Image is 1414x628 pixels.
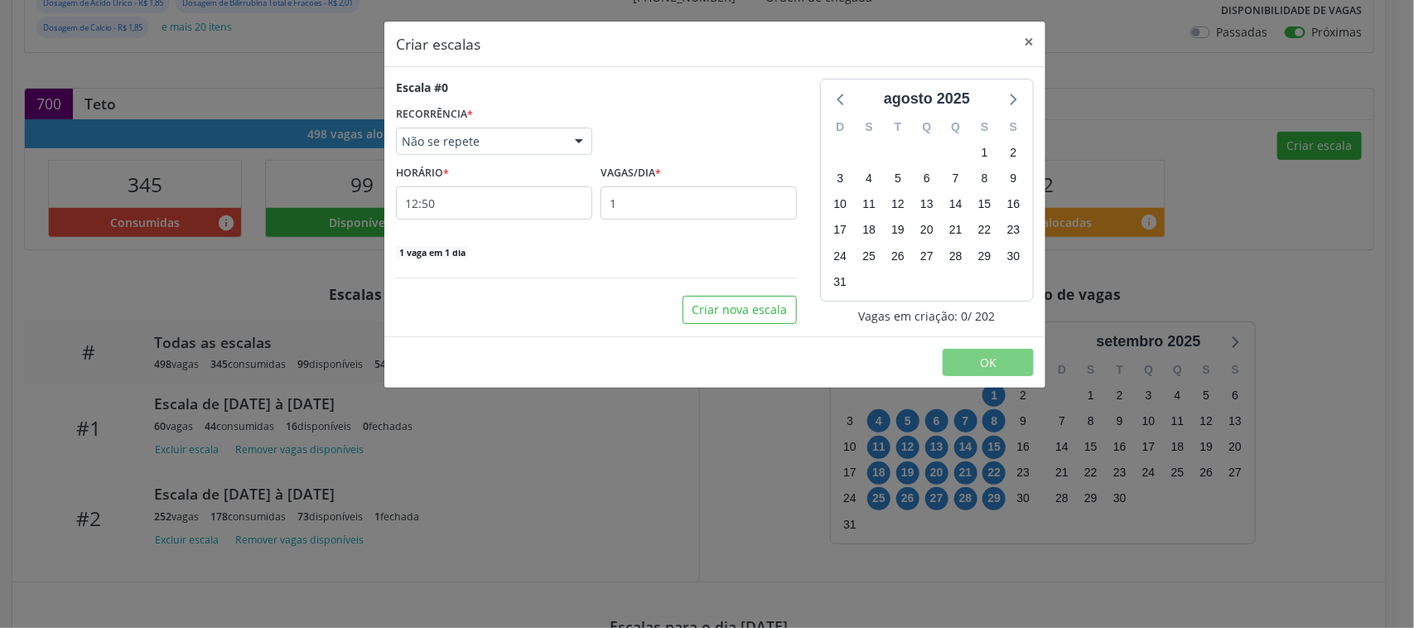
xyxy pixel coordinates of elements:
[396,161,449,186] label: HORÁRIO
[402,133,558,150] span: Não se repete
[943,349,1034,377] button: OK
[877,88,977,110] div: agosto 2025
[1002,219,1026,242] span: sábado, 23 de agosto de 2025
[944,244,968,268] span: quinta-feira, 28 de agosto de 2025
[857,167,881,191] span: segunda-feira, 4 de agosto de 2025
[886,167,910,191] span: terça-feira, 5 de agosto de 2025
[601,161,661,186] label: VAGAS/DIA
[973,244,997,268] span: sexta-feira, 29 de agosto de 2025
[915,244,939,268] span: quarta-feira, 27 de agosto de 2025
[396,186,592,220] input: 00:00
[1002,167,1026,191] span: sábado, 9 de agosto de 2025
[973,167,997,191] span: sexta-feira, 8 de agosto de 2025
[1002,193,1026,216] span: sábado, 16 de agosto de 2025
[944,219,968,242] span: quinta-feira, 21 de agosto de 2025
[1002,244,1026,268] span: sábado, 30 de agosto de 2025
[944,167,968,191] span: quinta-feira, 7 de agosto de 2025
[820,307,1034,325] div: Vagas em criação: 0
[973,141,997,164] span: sexta-feira, 1 de agosto de 2025
[1012,22,1045,62] button: Close
[941,114,970,140] div: Q
[944,193,968,216] span: quinta-feira, 14 de agosto de 2025
[828,219,852,242] span: domingo, 17 de agosto de 2025
[915,193,939,216] span: quarta-feira, 13 de agosto de 2025
[968,307,996,325] span: / 202
[828,244,852,268] span: domingo, 24 de agosto de 2025
[999,114,1028,140] div: S
[396,102,473,128] label: RECORRÊNCIA
[683,296,797,324] button: Criar nova escala
[915,167,939,191] span: quarta-feira, 6 de agosto de 2025
[828,270,852,293] span: domingo, 31 de agosto de 2025
[886,193,910,216] span: terça-feira, 12 de agosto de 2025
[396,79,448,96] div: Escala #0
[855,114,884,140] div: S
[1002,141,1026,164] span: sábado, 2 de agosto de 2025
[973,219,997,242] span: sexta-feira, 22 de agosto de 2025
[913,114,942,140] div: Q
[884,114,913,140] div: T
[828,167,852,191] span: domingo, 3 de agosto de 2025
[970,114,999,140] div: S
[973,193,997,216] span: sexta-feira, 15 de agosto de 2025
[980,355,997,370] span: OK
[857,193,881,216] span: segunda-feira, 11 de agosto de 2025
[886,244,910,268] span: terça-feira, 26 de agosto de 2025
[857,219,881,242] span: segunda-feira, 18 de agosto de 2025
[886,219,910,242] span: terça-feira, 19 de agosto de 2025
[828,193,852,216] span: domingo, 10 de agosto de 2025
[396,33,480,55] h5: Criar escalas
[857,244,881,268] span: segunda-feira, 25 de agosto de 2025
[826,114,855,140] div: D
[396,246,469,259] span: 1 vaga em 1 dia
[915,219,939,242] span: quarta-feira, 20 de agosto de 2025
